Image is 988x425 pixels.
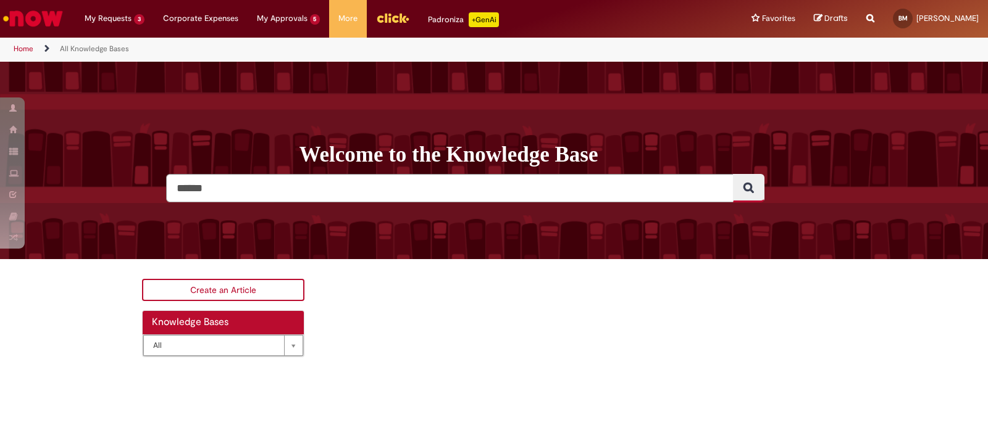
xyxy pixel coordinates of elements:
span: More [338,12,358,25]
span: Drafts [824,12,848,24]
span: [PERSON_NAME] [916,13,979,23]
a: All Knowledge Bases [60,44,129,54]
div: Base de Conocimiento [143,334,304,357]
span: Corporate Expenses [163,12,238,25]
a: Home [14,44,33,54]
a: Create an Article [142,279,304,301]
ul: Page breadcrumbs [9,38,650,60]
h1: Welcome to the Knowledge Base [299,142,855,168]
a: All [143,335,303,356]
p: +GenAi [469,12,499,27]
span: 5 [310,14,320,25]
img: click_logo_yellow_360x200.png [376,9,409,27]
span: All [153,336,278,355]
span: BM [898,14,908,22]
span: My Approvals [257,12,308,25]
img: ServiceNow [1,6,65,31]
span: 3 [134,14,144,25]
span: Favorites [762,12,795,25]
a: Drafts [814,13,848,25]
input: Search [166,174,734,202]
button: Search [733,174,764,202]
div: Padroniza [428,12,499,27]
h2: Knowledge Bases [152,317,295,328]
span: My Requests [85,12,132,25]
